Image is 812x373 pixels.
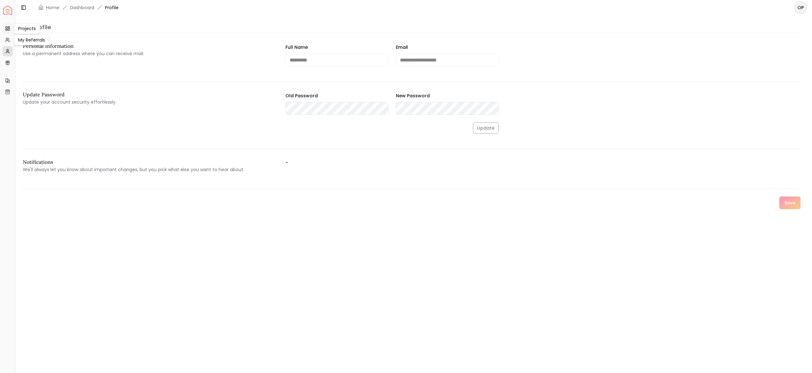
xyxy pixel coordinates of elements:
[38,4,119,11] nav: breadcrumb
[105,4,119,11] span: Profile
[396,44,408,50] label: Email
[3,6,12,15] a: Spacejoy
[23,50,275,57] p: Use a permanent address where you can receive mail.
[46,4,59,11] a: Home
[795,2,806,13] span: OP
[14,35,49,45] div: My Referrals
[794,1,807,14] button: OP
[396,93,430,99] label: New Password
[14,23,40,34] div: Projects
[70,4,94,11] a: Dashboard
[23,43,275,48] h2: Personal Information
[3,6,12,15] img: Spacejoy Logo
[23,98,275,106] p: Update your account security effortlessly.
[285,93,318,99] label: Old Password
[23,159,275,164] h2: Notifications
[23,92,275,97] h2: Update Password
[23,166,275,173] p: We'll always let you know about important changes, but you pick what else you want to hear about.
[285,44,308,50] label: Full Name
[285,159,538,173] label: -
[23,23,801,32] p: My Profile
